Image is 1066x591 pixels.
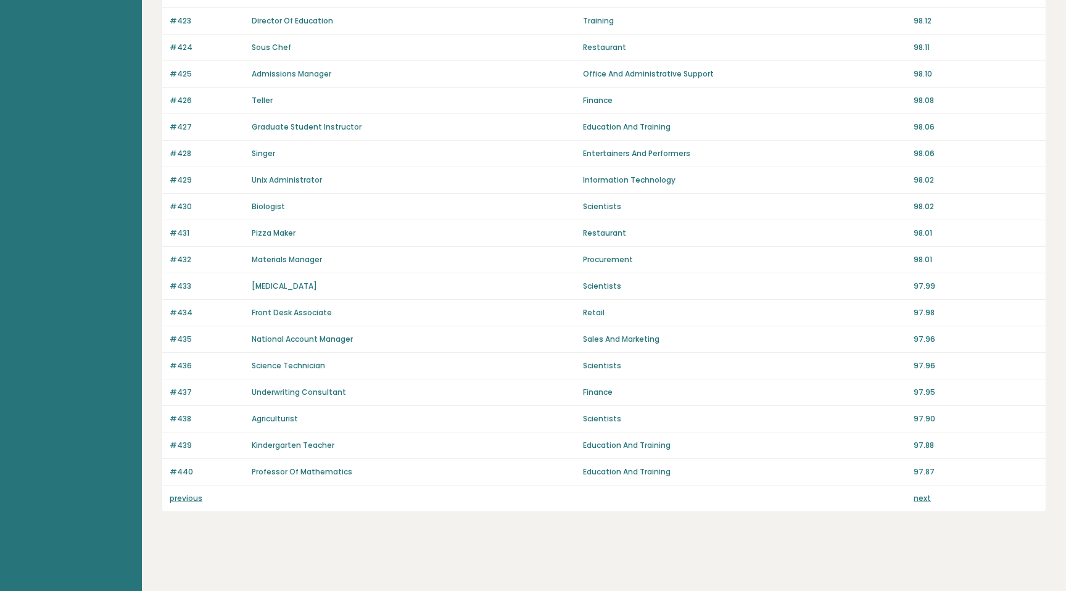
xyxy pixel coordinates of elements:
p: 98.01 [914,254,1038,265]
a: Science Technician [252,360,325,371]
a: Materials Manager [252,254,322,265]
a: Front Desk Associate [252,307,332,318]
p: #439 [170,440,244,451]
p: Scientists [583,281,907,292]
p: #432 [170,254,244,265]
p: 97.99 [914,281,1038,292]
p: #440 [170,466,244,477]
p: Education And Training [583,440,907,451]
a: Teller [252,95,273,105]
p: 97.87 [914,466,1038,477]
p: 97.90 [914,413,1038,424]
a: previous [170,493,202,503]
p: Training [583,15,907,27]
p: Scientists [583,413,907,424]
p: 97.96 [914,334,1038,345]
p: #424 [170,42,244,53]
p: 97.98 [914,307,1038,318]
p: 98.02 [914,175,1038,186]
a: Singer [252,148,275,159]
a: Unix Administrator [252,175,322,185]
p: #434 [170,307,244,318]
p: Entertainers And Performers [583,148,907,159]
a: Director Of Education [252,15,333,26]
a: Professor Of Mathematics [252,466,352,477]
p: #431 [170,228,244,239]
p: #426 [170,95,244,106]
p: #437 [170,387,244,398]
p: 98.06 [914,122,1038,133]
p: #430 [170,201,244,212]
p: 98.08 [914,95,1038,106]
p: #425 [170,68,244,80]
p: #427 [170,122,244,133]
a: Underwriting Consultant [252,387,346,397]
p: Sales And Marketing [583,334,907,345]
p: Retail [583,307,907,318]
p: #438 [170,413,244,424]
p: Restaurant [583,42,907,53]
p: #423 [170,15,244,27]
p: #435 [170,334,244,345]
p: Finance [583,387,907,398]
p: 98.11 [914,42,1038,53]
a: Kindergarten Teacher [252,440,334,450]
p: Education And Training [583,122,907,133]
a: next [914,493,931,503]
p: Procurement [583,254,907,265]
p: 98.01 [914,228,1038,239]
p: Restaurant [583,228,907,239]
p: 98.10 [914,68,1038,80]
a: Agriculturist [252,413,298,424]
p: 97.95 [914,387,1038,398]
a: Admissions Manager [252,68,331,79]
a: Sous Chef [252,42,291,52]
p: #429 [170,175,244,186]
a: National Account Manager [252,334,353,344]
a: [MEDICAL_DATA] [252,281,317,291]
p: 98.12 [914,15,1038,27]
a: Graduate Student Instructor [252,122,362,132]
p: Scientists [583,201,907,212]
p: 98.02 [914,201,1038,212]
p: 98.06 [914,148,1038,159]
a: Pizza Maker [252,228,295,238]
p: Office And Administrative Support [583,68,907,80]
p: Finance [583,95,907,106]
a: Biologist [252,201,285,212]
p: 97.88 [914,440,1038,451]
p: #428 [170,148,244,159]
p: Education And Training [583,466,907,477]
p: #436 [170,360,244,371]
p: Scientists [583,360,907,371]
p: Information Technology [583,175,907,186]
p: 97.96 [914,360,1038,371]
p: #433 [170,281,244,292]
